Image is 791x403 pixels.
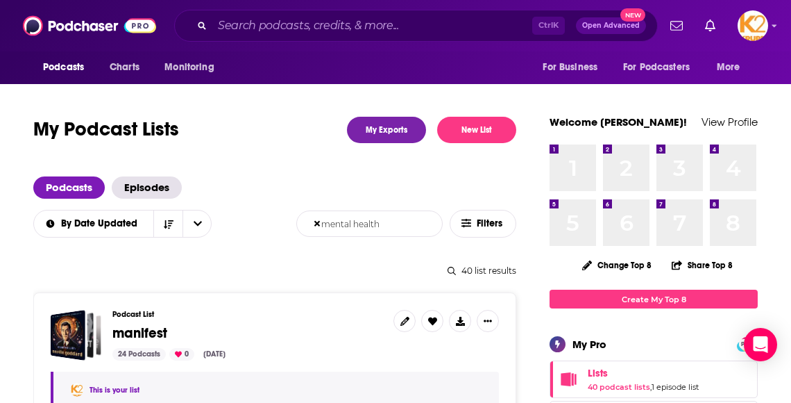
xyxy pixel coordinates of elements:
a: PRO [739,338,756,349]
h1: My Podcast Lists [33,117,179,143]
button: New List [437,117,516,143]
span: Filters [477,219,504,229]
button: open menu [614,54,710,81]
a: manifest [112,326,167,341]
img: Heidi Krupp [70,383,84,397]
a: Charts [101,54,148,81]
div: 24 Podcasts [112,348,166,361]
div: Open Intercom Messenger [744,328,777,361]
span: , [650,382,652,392]
span: Logged in as K2Krupp [738,10,768,41]
button: Open AdvancedNew [576,17,646,34]
a: Show notifications dropdown [665,14,688,38]
span: Podcasts [43,58,84,77]
a: Welcome [PERSON_NAME]! [550,115,687,129]
button: Sort Direction [153,211,182,237]
div: My Pro [572,338,606,351]
button: Show More Button [477,310,499,332]
button: Change Top 8 [574,256,660,274]
button: open menu [33,219,154,229]
img: User Profile [738,10,768,41]
span: New [620,8,645,22]
div: [DATE] [198,348,231,361]
span: Charts [110,58,139,77]
a: Lists [588,367,699,379]
span: More [717,58,740,77]
a: 40 podcast lists [588,382,650,392]
button: Show profile menu [738,10,768,41]
a: This is your list [90,386,139,395]
h3: Podcast List [112,310,382,319]
a: manifest [51,310,101,361]
button: Share Top 8 [671,252,733,279]
div: 0 [169,348,194,361]
button: open menu [33,54,102,81]
a: Podcasts [33,176,105,199]
button: open menu [533,54,615,81]
span: Lists [588,367,608,379]
h2: Choose List sort [33,210,212,238]
a: View Profile [701,115,758,129]
a: Lists [554,370,582,389]
span: For Business [543,58,597,77]
span: Open Advanced [582,22,640,29]
span: By Date Updated [61,219,142,229]
img: Podchaser - Follow, Share and Rate Podcasts [23,13,156,39]
a: Create My Top 8 [550,290,758,309]
a: My Exports [347,117,426,143]
span: For Podcasters [623,58,690,77]
a: 1 episode list [652,382,699,392]
span: manifest [112,324,167,342]
span: Lists [550,361,758,398]
input: Search podcasts, credits, & more... [212,15,532,37]
a: Show notifications dropdown [699,14,721,38]
span: Ctrl K [532,17,565,35]
span: PRO [739,339,756,349]
div: 40 list results [33,265,516,276]
button: Filters [450,210,516,238]
button: open menu [707,54,758,81]
button: open menu [155,54,232,81]
div: Search podcasts, credits, & more... [174,10,658,42]
span: Monitoring [164,58,214,77]
a: Episodes [112,176,182,199]
button: open menu [182,211,212,237]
